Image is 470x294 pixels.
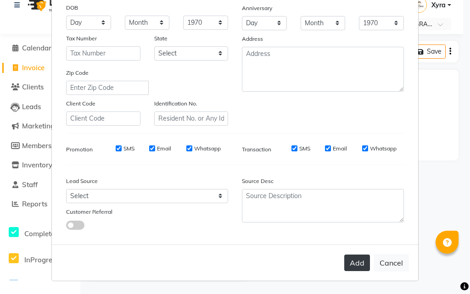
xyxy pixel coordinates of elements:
label: Whatsapp [194,144,221,153]
input: Enter Zip Code [66,81,149,95]
button: Add [344,255,370,271]
label: Anniversary [242,4,272,12]
label: Whatsapp [370,144,397,153]
label: Lead Source [66,177,98,185]
input: Resident No. or Any Id [154,111,229,126]
label: Customer Referral [66,208,112,216]
button: Cancel [374,254,409,272]
label: Transaction [242,145,271,154]
label: Zip Code [66,69,89,77]
label: Source Desc [242,177,274,185]
input: Tax Number [66,46,140,61]
label: SMS [123,144,134,153]
label: Tax Number [66,34,97,43]
label: Identification No. [154,100,197,108]
label: State [154,34,168,43]
label: Promotion [66,145,93,154]
label: Email [333,144,347,153]
label: DOB [66,4,78,12]
label: Email [157,144,171,153]
label: Client Code [66,100,95,108]
label: Address [242,35,263,43]
label: SMS [299,144,310,153]
input: Client Code [66,111,140,126]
